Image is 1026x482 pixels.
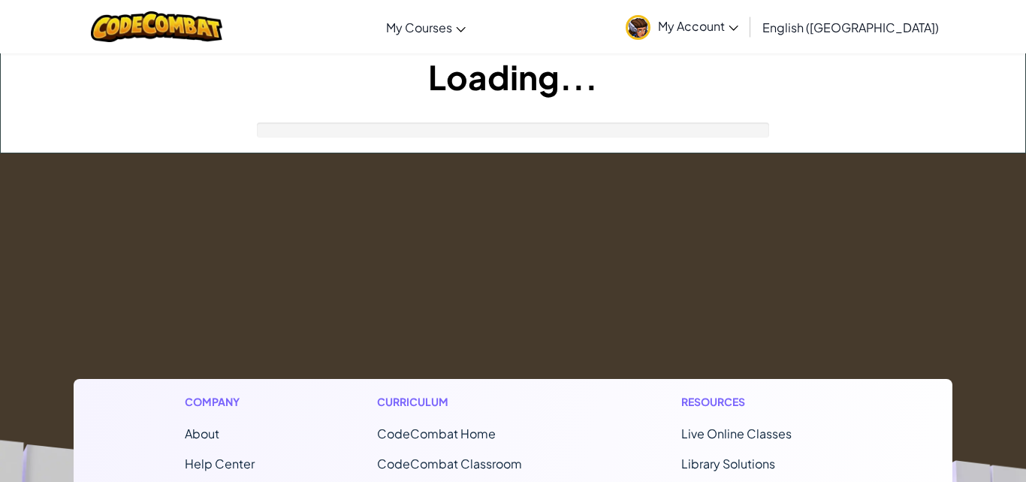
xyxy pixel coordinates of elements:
[681,456,775,471] a: Library Solutions
[755,7,946,47] a: English ([GEOGRAPHIC_DATA])
[377,456,522,471] a: CodeCombat Classroom
[658,18,738,34] span: My Account
[618,3,746,50] a: My Account
[185,456,255,471] a: Help Center
[377,426,496,441] span: CodeCombat Home
[681,394,841,410] h1: Resources
[185,426,219,441] a: About
[762,20,939,35] span: English ([GEOGRAPHIC_DATA])
[386,20,452,35] span: My Courses
[377,394,559,410] h1: Curriculum
[626,15,650,40] img: avatar
[185,394,255,410] h1: Company
[1,53,1025,100] h1: Loading...
[379,7,473,47] a: My Courses
[91,11,222,42] img: CodeCombat logo
[681,426,792,441] a: Live Online Classes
